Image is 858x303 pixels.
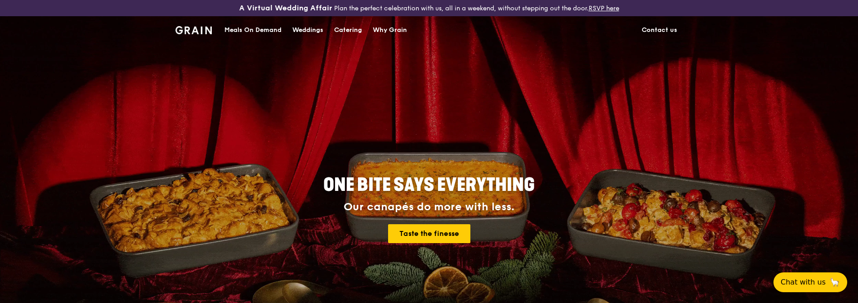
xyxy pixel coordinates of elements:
[781,277,826,288] span: Chat with us
[267,201,591,213] div: Our canapés do more with less.
[829,277,840,288] span: 🦙
[239,4,332,13] h3: A Virtual Wedding Affair
[589,5,619,12] a: RSVP here
[292,17,323,44] div: Weddings
[388,224,470,243] a: Taste the finesse
[323,174,535,196] span: ONE BITE SAYS EVERYTHING
[175,16,212,43] a: GrainGrain
[287,17,329,44] a: Weddings
[373,17,407,44] div: Why Grain
[170,4,688,13] div: Plan the perfect celebration with us, all in a weekend, without stepping out the door.
[773,272,847,292] button: Chat with us🦙
[175,26,212,34] img: Grain
[224,17,282,44] div: Meals On Demand
[367,17,412,44] a: Why Grain
[329,17,367,44] a: Catering
[334,17,362,44] div: Catering
[636,17,683,44] a: Contact us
